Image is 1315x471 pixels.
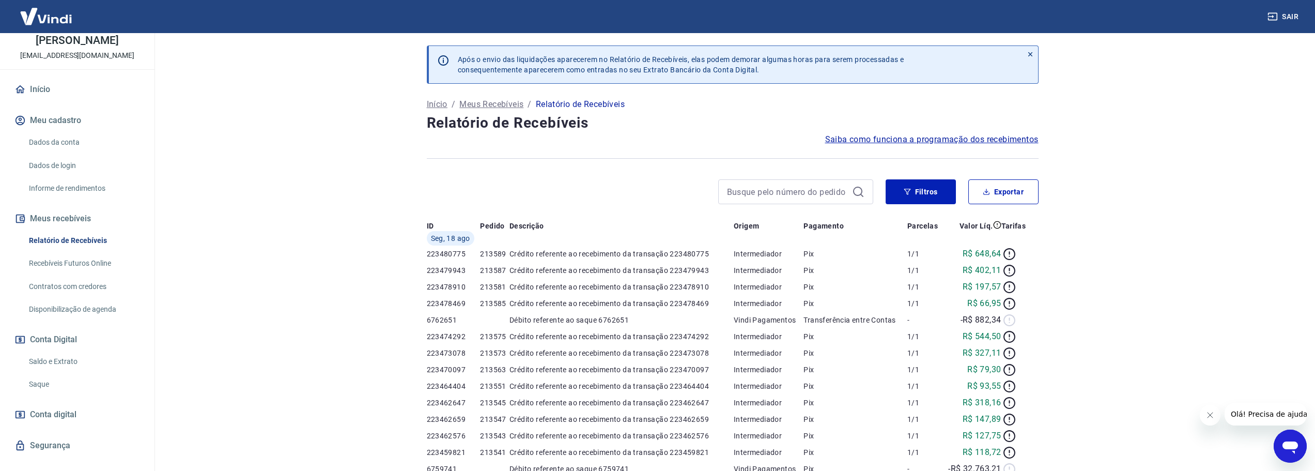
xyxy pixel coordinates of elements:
p: 223470097 [427,364,481,375]
p: R$ 79,30 [967,363,1001,376]
iframe: Fechar mensagem [1200,405,1220,426]
iframe: Mensagem da empresa [1225,403,1307,426]
p: Transferência entre Contas [803,315,907,325]
p: 223479943 [427,265,481,276]
p: 213545 [480,398,509,408]
p: 1/1 [907,331,942,342]
p: Relatório de Recebíveis [536,98,625,111]
a: Início [427,98,447,111]
p: -R$ 882,34 [961,314,1001,326]
p: 223474292 [427,331,481,342]
p: 1/1 [907,265,942,276]
p: [EMAIL_ADDRESS][DOMAIN_NAME] [20,50,134,61]
p: Crédito referente ao recebimento da transação 223470097 [509,364,734,375]
p: 213585 [480,298,509,309]
p: Intermediador [734,348,803,358]
p: R$ 66,95 [967,297,1001,310]
p: 1/1 [907,364,942,375]
p: R$ 93,55 [967,380,1001,392]
p: 1/1 [907,298,942,309]
a: Início [12,78,142,101]
button: Conta Digital [12,328,142,351]
a: Dados da conta [25,132,142,153]
p: 1/1 [907,414,942,424]
a: Conta digital [12,403,142,426]
a: Recebíveis Futuros Online [25,253,142,274]
p: 223464404 [427,381,481,391]
p: Vindi Pagamentos [734,315,803,325]
p: Pix [803,282,907,292]
p: Débito referente ao saque 6762651 [509,315,734,325]
span: Seg, 18 ago [431,233,470,244]
p: - [907,315,942,325]
p: Pix [803,265,907,276]
a: Dados de login [25,155,142,176]
button: Filtros [886,179,956,204]
p: Intermediador [734,431,803,441]
button: Sair [1265,7,1303,26]
p: Pix [803,298,907,309]
p: Crédito referente ao recebimento da transação 223479943 [509,265,734,276]
a: Informe de rendimentos [25,178,142,199]
p: Pix [803,364,907,375]
p: Pix [803,249,907,259]
p: Valor Líq. [960,221,993,231]
p: Descrição [509,221,544,231]
p: Crédito referente ao recebimento da transação 223480775 [509,249,734,259]
p: Origem [734,221,759,231]
p: Intermediador [734,414,803,424]
p: Crédito referente ao recebimento da transação 223462647 [509,398,734,408]
p: 213563 [480,364,509,375]
p: R$ 127,75 [963,430,1001,442]
a: Relatório de Recebíveis [25,230,142,251]
p: R$ 197,57 [963,281,1001,293]
img: Vindi [12,1,80,32]
p: 213547 [480,414,509,424]
a: Meus Recebíveis [459,98,523,111]
p: Crédito referente ao recebimento da transação 223478910 [509,282,734,292]
p: R$ 318,16 [963,397,1001,409]
p: Intermediador [734,447,803,458]
p: / [452,98,455,111]
p: R$ 544,50 [963,330,1001,343]
p: Crédito referente ao recebimento da transação 223474292 [509,331,734,342]
button: Exportar [968,179,1039,204]
a: Segurança [12,434,142,457]
p: 223462576 [427,431,481,441]
p: Após o envio das liquidações aparecerem no Relatório de Recebíveis, elas podem demorar algumas ho... [458,54,904,75]
p: [PERSON_NAME] [36,35,118,46]
p: Intermediador [734,282,803,292]
p: R$ 327,11 [963,347,1001,359]
p: 1/1 [907,431,942,441]
p: Pix [803,348,907,358]
p: 213589 [480,249,509,259]
p: Intermediador [734,249,803,259]
p: Crédito referente ao recebimento da transação 223464404 [509,381,734,391]
button: Meu cadastro [12,109,142,132]
p: R$ 648,64 [963,248,1001,260]
a: Saldo e Extrato [25,351,142,372]
p: 213541 [480,447,509,458]
a: Saiba como funciona a programação dos recebimentos [825,133,1039,146]
a: Saque [25,374,142,395]
p: R$ 118,72 [963,446,1001,459]
span: Olá! Precisa de ajuda? [6,7,87,16]
p: 223462659 [427,414,481,424]
p: Pix [803,381,907,391]
p: 223473078 [427,348,481,358]
p: Intermediador [734,298,803,309]
p: 213581 [480,282,509,292]
span: Conta digital [30,407,76,422]
p: R$ 402,11 [963,264,1001,277]
p: 1/1 [907,249,942,259]
p: 1/1 [907,381,942,391]
p: Parcelas [907,221,938,231]
p: Crédito referente ao recebimento da transação 223473078 [509,348,734,358]
p: R$ 147,89 [963,413,1001,426]
p: 213575 [480,331,509,342]
p: 213573 [480,348,509,358]
p: Intermediador [734,398,803,408]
